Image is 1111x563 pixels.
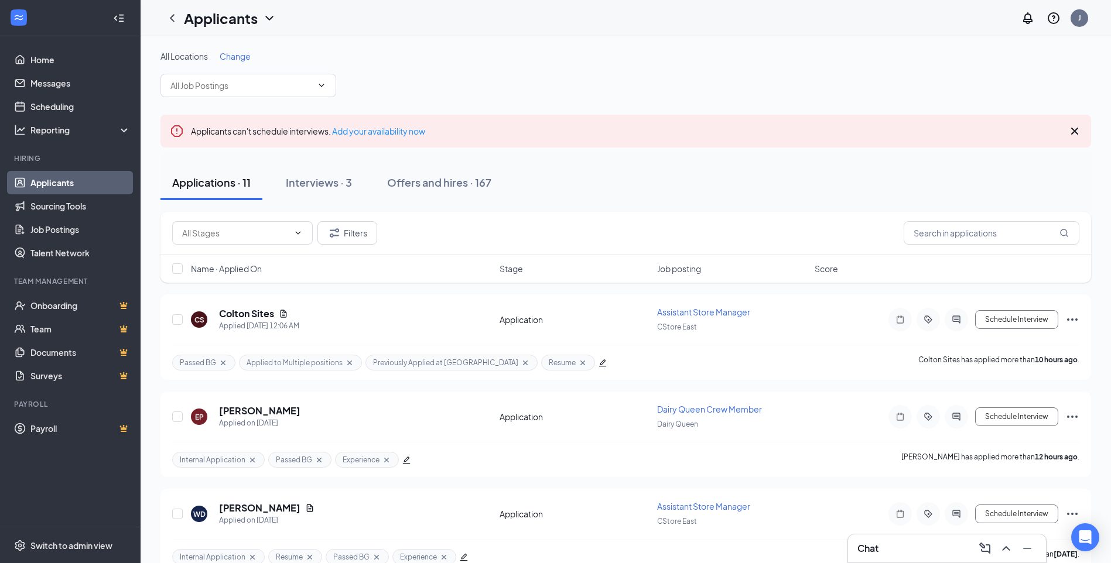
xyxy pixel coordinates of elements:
[247,358,343,368] span: Applied to Multiple positions
[901,452,1079,468] p: [PERSON_NAME] has applied more than .
[1020,541,1034,555] svg: Minimize
[180,455,245,465] span: Internal Application
[904,221,1079,245] input: Search in applications
[372,552,381,562] svg: Cross
[439,552,449,562] svg: Cross
[521,358,530,368] svg: Cross
[657,307,750,317] span: Assistant Store Manager
[999,541,1013,555] svg: ChevronUp
[286,175,352,190] div: Interviews · 3
[184,8,258,28] h1: Applicants
[317,81,326,90] svg: ChevronDown
[1035,355,1078,364] b: 10 hours ago
[14,124,26,136] svg: Analysis
[921,315,935,324] svg: ActiveTag
[219,502,300,514] h5: [PERSON_NAME]
[170,124,184,138] svg: Error
[30,417,131,440] a: PayrollCrown
[248,455,257,465] svg: Cross
[219,514,315,526] div: Applied on [DATE]
[248,552,257,562] svg: Cross
[657,420,698,428] span: Dairy Queen
[30,71,131,95] a: Messages
[975,310,1058,329] button: Schedule Interview
[500,263,523,274] span: Stage
[279,309,288,318] svg: Document
[180,358,216,368] span: Passed BG
[194,315,204,325] div: CS
[14,153,128,163] div: Hiring
[921,412,935,421] svg: ActiveTag
[333,552,370,562] span: Passed BG
[857,542,878,555] h3: Chat
[500,411,650,423] div: Application
[1054,550,1078,558] b: [DATE]
[387,175,491,190] div: Offers and hires · 167
[1035,452,1078,461] b: 12 hours ago
[13,12,25,23] svg: WorkstreamLogo
[30,48,131,71] a: Home
[14,276,128,286] div: Team Management
[657,501,750,511] span: Assistant Store Manager
[315,455,324,465] svg: Cross
[949,412,963,421] svg: ActiveChat
[30,294,131,317] a: OnboardingCrown
[191,126,425,136] span: Applicants can't schedule interviews.
[305,503,315,513] svg: Document
[327,226,341,240] svg: Filter
[30,194,131,218] a: Sourcing Tools
[382,455,391,465] svg: Cross
[30,317,131,341] a: TeamCrown
[30,95,131,118] a: Scheduling
[195,412,204,422] div: EP
[14,540,26,551] svg: Settings
[975,407,1058,426] button: Schedule Interview
[1018,539,1037,558] button: Minimize
[949,315,963,324] svg: ActiveChat
[402,456,411,464] span: edit
[193,509,206,519] div: WD
[113,12,125,24] svg: Collapse
[893,315,907,324] svg: Note
[30,540,112,551] div: Switch to admin view
[657,517,697,526] span: CStore East
[219,320,299,332] div: Applied [DATE] 12:06 AM
[345,358,354,368] svg: Cross
[172,175,251,190] div: Applications · 11
[219,307,274,320] h5: Colton Sites
[305,552,315,562] svg: Cross
[343,455,380,465] span: Experience
[191,263,262,274] span: Name · Applied On
[180,552,245,562] span: Internal Application
[1047,11,1061,25] svg: QuestionInfo
[262,11,276,25] svg: ChevronDown
[549,358,576,368] span: Resume
[657,263,701,274] span: Job posting
[815,263,838,274] span: Score
[1065,313,1079,327] svg: Ellipses
[460,553,468,561] span: edit
[293,228,303,238] svg: ChevronDown
[1065,507,1079,521] svg: Ellipses
[160,51,208,61] span: All Locations
[500,508,650,520] div: Application
[30,218,131,241] a: Job Postings
[599,359,607,367] span: edit
[219,417,300,429] div: Applied on [DATE]
[893,509,907,519] svg: Note
[949,509,963,519] svg: ActiveChat
[1071,523,1099,551] div: Open Intercom Messenger
[400,552,437,562] span: Experience
[276,552,303,562] span: Resume
[975,504,1058,523] button: Schedule Interview
[1078,13,1081,23] div: J
[976,539,994,558] button: ComposeMessage
[218,358,228,368] svg: Cross
[219,404,300,417] h5: [PERSON_NAME]
[657,322,697,331] span: CStore East
[921,509,935,519] svg: ActiveTag
[893,412,907,421] svg: Note
[1065,410,1079,424] svg: Ellipses
[165,11,179,25] svg: ChevronLeft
